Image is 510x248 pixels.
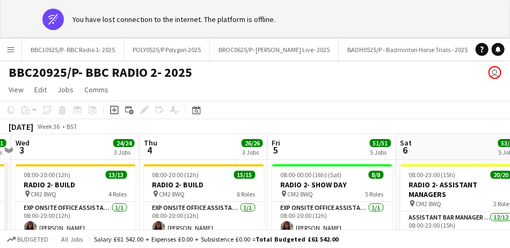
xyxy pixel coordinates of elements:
[142,144,157,156] span: 4
[489,66,501,79] app-user-avatar: Grace Shorten
[94,235,338,243] div: Salary £61 542.00 + Expenses £0.00 + Subsistence £0.00 =
[272,138,281,148] span: Fri
[9,64,192,81] h1: BBC20925/P- BBC RADIO 2- 2025
[256,235,338,243] span: Total Budgeted £61 542.00
[242,139,263,147] span: 26/26
[24,171,71,179] span: 08:00-20:00 (12h)
[144,202,264,238] app-card-role: Exp Onsite Office Assistant 50121/108:00-20:00 (12h)[PERSON_NAME]
[234,171,256,179] span: 15/15
[399,144,412,156] span: 6
[144,138,157,148] span: Thu
[366,190,384,198] span: 5 Roles
[72,14,275,24] div: You have lost connection to the internet. The platform is offline.
[67,122,77,130] div: BST
[16,202,136,238] app-card-role: Exp Onsite Office Assistant 50121/108:00-20:00 (12h)[PERSON_NAME]
[271,144,281,156] span: 5
[369,171,384,179] span: 8/8
[17,236,48,243] span: Budgeted
[272,180,392,189] h3: RADIO 2- SHOW DAY
[281,171,342,179] span: 08:00-00:00 (16h) (Sat)
[370,148,391,156] div: 5 Jobs
[9,121,33,132] div: [DATE]
[370,139,391,147] span: 51/51
[5,234,50,245] button: Budgeted
[152,171,199,179] span: 08:00-20:00 (12h)
[34,85,47,94] span: Edit
[9,85,24,94] span: View
[237,190,256,198] span: 6 Roles
[272,202,392,238] app-card-role: Exp Onsite Office Assistant 50121/108:00-20:00 (12h)[PERSON_NAME]
[80,83,113,97] a: Comms
[84,85,108,94] span: Comms
[144,180,264,189] h3: RADIO 2- BUILD
[53,83,78,97] a: Jobs
[114,148,134,156] div: 3 Jobs
[124,39,210,60] button: POLY0525/P Polygon 2025
[109,190,127,198] span: 4 Roles
[22,39,124,60] button: BBC10525/P- BBC Radio 1- 2025
[16,138,30,148] span: Wed
[14,144,30,156] span: 3
[57,85,74,94] span: Jobs
[288,190,314,198] span: CM2 8WQ
[400,138,412,148] span: Sat
[31,190,57,198] span: CM2 8WQ
[159,190,185,198] span: CM2 8WQ
[4,83,28,97] a: View
[242,148,263,156] div: 3 Jobs
[30,83,51,97] a: Edit
[59,235,85,243] span: All jobs
[210,39,339,60] button: BROC0625/P- [PERSON_NAME] Live- 2025
[106,171,127,179] span: 13/13
[409,171,456,179] span: 08:00-23:00 (15h)
[35,122,62,130] span: Week 36
[416,200,442,208] span: CM2 8WQ
[113,139,135,147] span: 24/24
[16,180,136,189] h3: RADIO 2- BUILD
[339,39,477,60] button: BADH0525/P - Badminton Horse Trials - 2025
